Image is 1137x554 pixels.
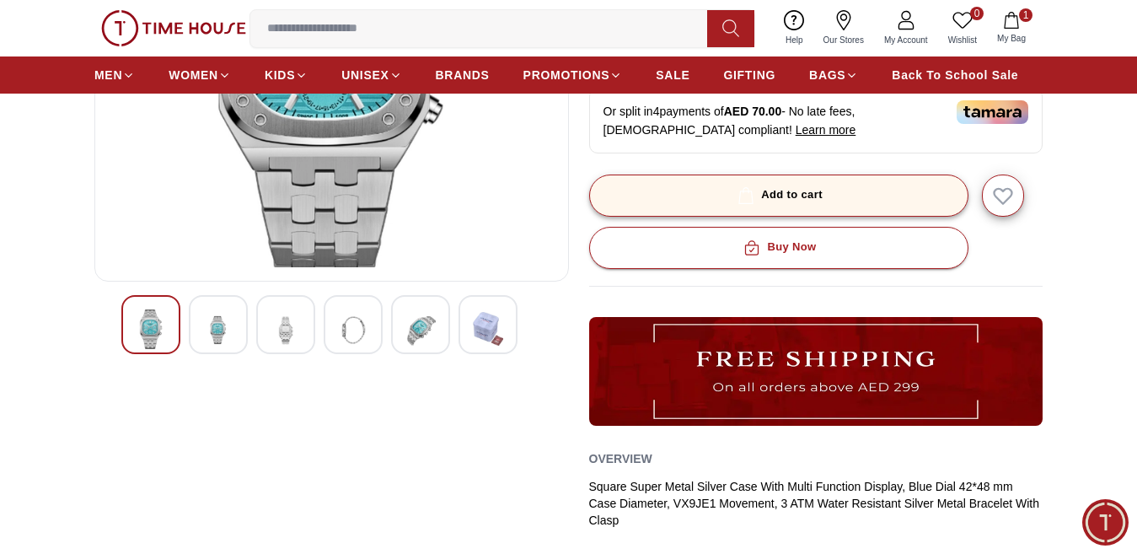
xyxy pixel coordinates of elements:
[169,67,218,83] span: WOMEN
[589,446,652,471] h2: Overview
[740,238,816,257] div: Buy Now
[941,34,984,46] span: Wishlist
[809,67,845,83] span: BAGS
[1082,499,1129,546] div: Chat Widget
[523,60,623,90] a: PROMOTIONS
[405,309,436,351] img: Lee Cooper Men's Multi Function Blue Dial Watch - LC08023.300
[656,60,689,90] a: SALE
[779,34,810,46] span: Help
[169,60,231,90] a: WOMEN
[589,317,1043,426] img: ...
[1019,8,1032,22] span: 1
[473,309,503,348] img: Lee Cooper Men's Multi Function Blue Dial Watch - LC08023.300
[724,105,781,118] span: AED 70.00
[990,32,1032,45] span: My Bag
[136,309,166,349] img: Lee Cooper Men's Multi Function Blue Dial Watch - LC08023.300
[436,60,490,90] a: BRANDS
[656,67,689,83] span: SALE
[817,34,871,46] span: Our Stores
[271,309,301,351] img: Lee Cooper Men's Multi Function Blue Dial Watch - LC08023.300
[775,7,813,50] a: Help
[94,67,122,83] span: MEN
[436,67,490,83] span: BRANDS
[892,60,1018,90] a: Back To School Sale
[957,100,1028,124] img: Tamara
[723,67,775,83] span: GIFTING
[341,60,401,90] a: UNISEX
[809,60,858,90] a: BAGS
[265,67,295,83] span: KIDS
[589,478,1043,529] div: Square Super Metal Silver Case With Multi Function Display, Blue Dial 42*48 mm Case Diameter, VX9...
[589,227,968,269] button: Buy Now
[338,309,368,351] img: Lee Cooper Men's Multi Function Blue Dial Watch - LC08023.300
[265,60,308,90] a: KIDS
[796,123,856,137] span: Learn more
[203,309,233,351] img: Lee Cooper Men's Multi Function Blue Dial Watch - LC08023.300
[101,10,246,46] img: ...
[970,7,984,20] span: 0
[723,60,775,90] a: GIFTING
[523,67,610,83] span: PROMOTIONS
[938,7,987,50] a: 0Wishlist
[987,8,1036,48] button: 1My Bag
[94,60,135,90] a: MEN
[813,7,874,50] a: Our Stores
[341,67,389,83] span: UNISEX
[734,186,823,205] div: Add to cart
[589,88,1043,153] div: Or split in 4 payments of - No late fees, [DEMOGRAPHIC_DATA] compliant!
[877,34,935,46] span: My Account
[892,67,1018,83] span: Back To School Sale
[589,175,968,217] button: Add to cart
